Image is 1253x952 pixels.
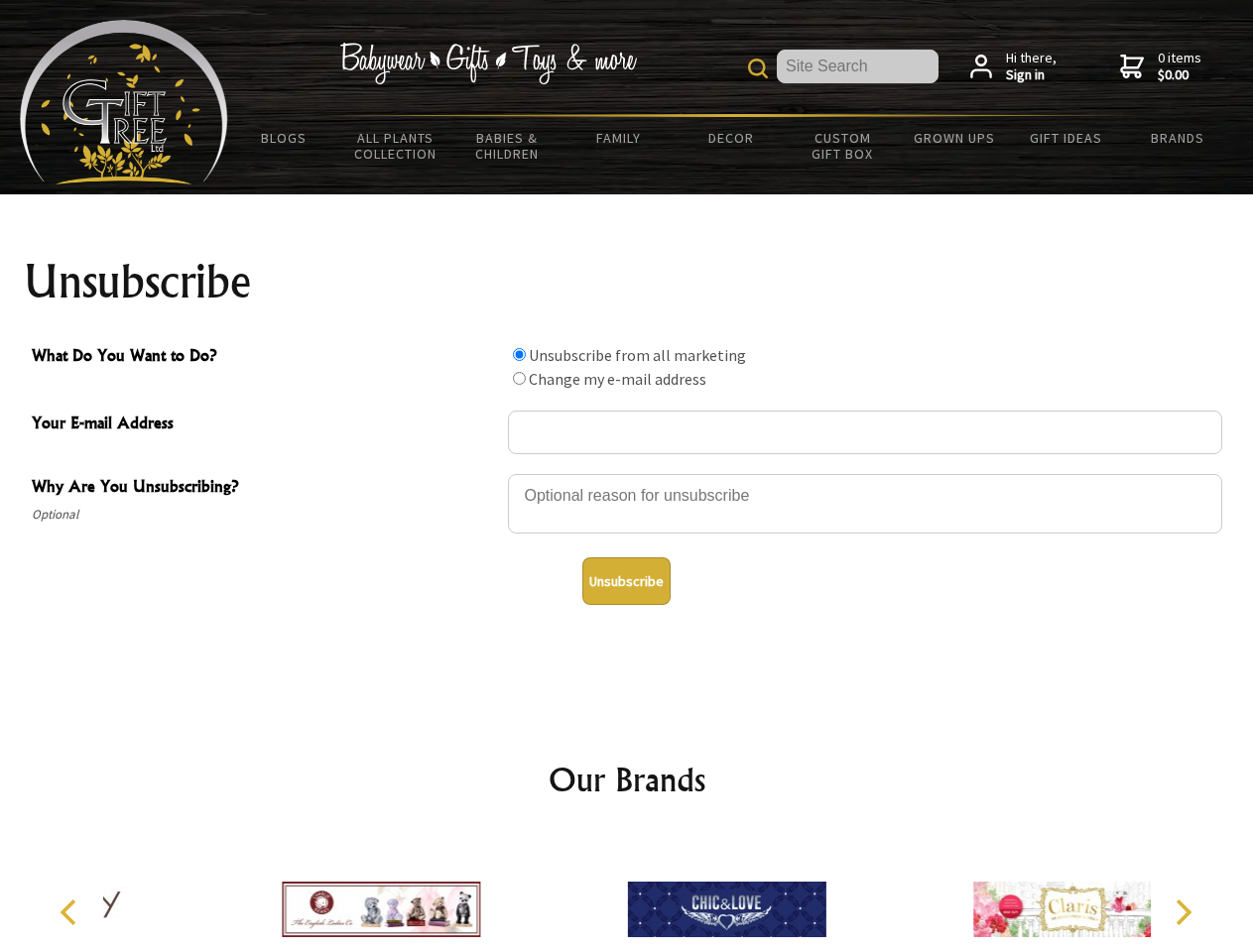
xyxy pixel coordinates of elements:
h1: Unsubscribe [24,258,1230,305]
a: Family [564,117,676,159]
span: 0 items [1158,49,1201,84]
textarea: Why Are You Unsubscribing? [508,474,1222,534]
input: Your E-mail Address [508,411,1222,454]
input: What Do You Want to Do? [513,372,526,385]
span: What Do You Want to Do? [32,343,498,372]
span: Optional [32,503,498,527]
img: Babyware - Gifts - Toys and more... [20,20,228,184]
button: Next [1161,891,1204,934]
a: Gift Ideas [1010,117,1122,159]
strong: Sign in [1006,66,1057,84]
label: Change my e-mail address [529,369,706,389]
a: BLOGS [228,117,340,159]
label: Unsubscribe from all marketing [529,345,746,365]
span: Your E-mail Address [32,411,498,439]
img: product search [748,59,768,78]
a: 0 items$0.00 [1120,50,1201,84]
a: Custom Gift Box [787,117,899,175]
button: Unsubscribe [582,557,671,605]
input: Site Search [777,50,939,83]
span: Why Are You Unsubscribing? [32,474,498,503]
a: Hi there,Sign in [970,50,1057,84]
a: All Plants Collection [340,117,452,175]
h2: Our Brands [40,756,1214,803]
button: Previous [50,891,93,934]
a: Babies & Children [451,117,564,175]
a: Grown Ups [898,117,1010,159]
a: Brands [1122,117,1234,159]
span: Hi there, [1006,50,1057,84]
img: Babywear - Gifts - Toys & more [339,43,637,84]
strong: $0.00 [1158,66,1201,84]
a: Decor [675,117,787,159]
input: What Do You Want to Do? [513,348,526,361]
